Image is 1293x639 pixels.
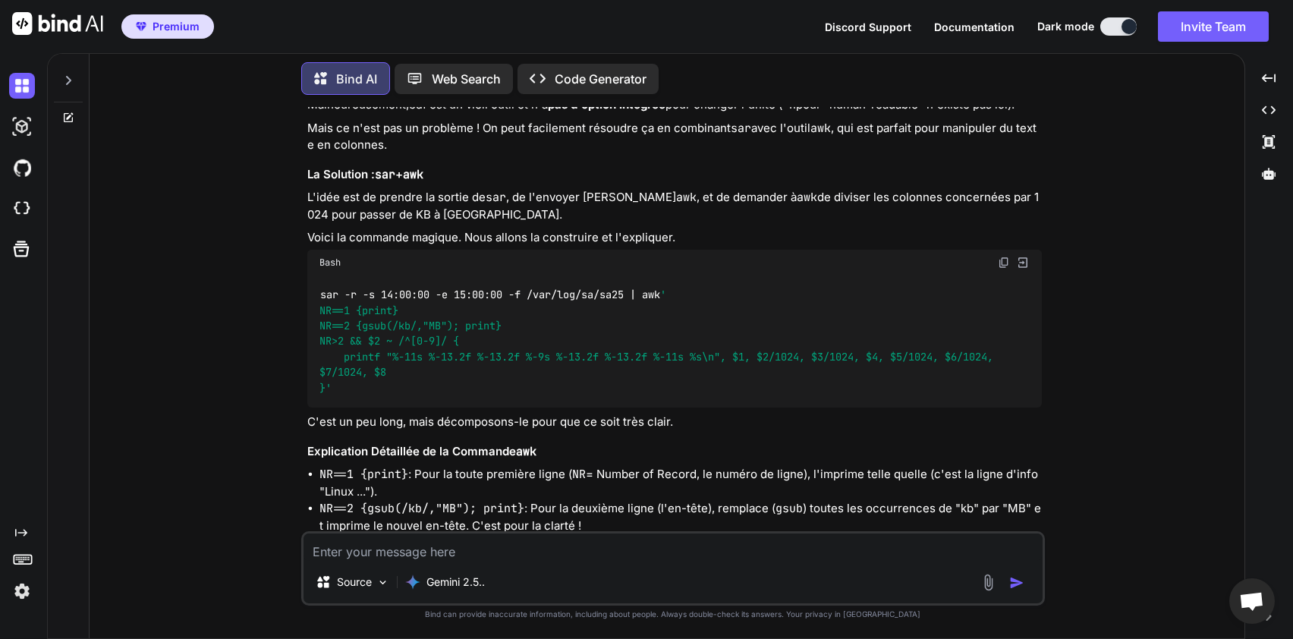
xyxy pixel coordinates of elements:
button: Invite Team [1158,11,1269,42]
button: Documentation [934,19,1015,35]
img: premium [136,22,146,31]
img: Gemini 2.5 Pro [405,574,420,590]
p: Web Search [432,70,501,88]
code: awk [676,190,697,205]
h3: La Solution : + [307,166,1042,184]
code: NR [572,467,586,482]
p: Bind AI [336,70,377,88]
li: : Pour la toute première ligne ( = Number of Record, le numéro de ligne), l'imprime telle quelle ... [319,466,1042,500]
img: Bind AI [12,12,103,35]
code: gsub [775,501,803,516]
p: Voici la commande magique. Nous allons la construire et l'expliquer. [307,229,1042,247]
code: sar [731,121,751,136]
span: Dark mode [1037,19,1094,34]
code: sar -r -s 14:00:00 -e 15:00:00 -f /var/log/sa/sa25 | awk [319,287,999,395]
code: awk [810,121,831,136]
p: C'est un peu long, mais décomposons-le pour que ce soit très clair. [307,414,1042,431]
code: awk [403,167,423,182]
button: premiumPremium [121,14,214,39]
span: Discord Support [825,20,911,33]
img: cloudideIcon [9,196,35,222]
span: Bash [319,257,341,269]
img: attachment [980,574,997,591]
li: : Pour la deuxième ligne (l'en-tête), remplace ( ) toutes les occurrences de "kb" par "MB" et imp... [319,500,1042,534]
img: Open in Browser [1016,256,1030,269]
h3: Explication Détaillée de la Commande [307,443,1042,461]
code: NR==1 {print} [319,467,408,482]
p: Source [337,574,372,590]
button: Discord Support [825,19,911,35]
span: Documentation [934,20,1015,33]
p: Mais ce n'est pas un problème ! On peut facilement résoudre ça en combinant avec l'outil , qui es... [307,120,1042,154]
code: awk [797,190,817,205]
p: L'idée est de prendre la sortie de , de l'envoyer [PERSON_NAME] , et de demander à de diviser les... [307,189,1042,223]
div: Ouvrir le chat [1229,578,1275,624]
img: icon [1009,575,1024,590]
img: settings [9,578,35,604]
p: Bind can provide inaccurate information, including about people. Always double-check its answers.... [301,609,1045,620]
code: awk [516,444,536,459]
p: Gemini 2.5.. [426,574,485,590]
img: darkAi-studio [9,114,35,140]
code: NR==2 {gsub(/kb/,"MB"); print} [319,501,524,516]
img: copy [998,257,1010,269]
span: ' NR==1 {print} NR==2 {gsub(/kb/,"MB"); print} NR>2 && $2 ~ /^[0-9]/ { printf "%-11s %-13.2f %-13... [319,288,999,395]
img: githubDark [9,155,35,181]
img: Pick Models [376,576,389,589]
span: Premium [153,19,200,34]
code: sar [486,190,506,205]
code: sar [375,167,395,182]
p: Code Generator [555,70,646,88]
img: darkChat [9,73,35,99]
